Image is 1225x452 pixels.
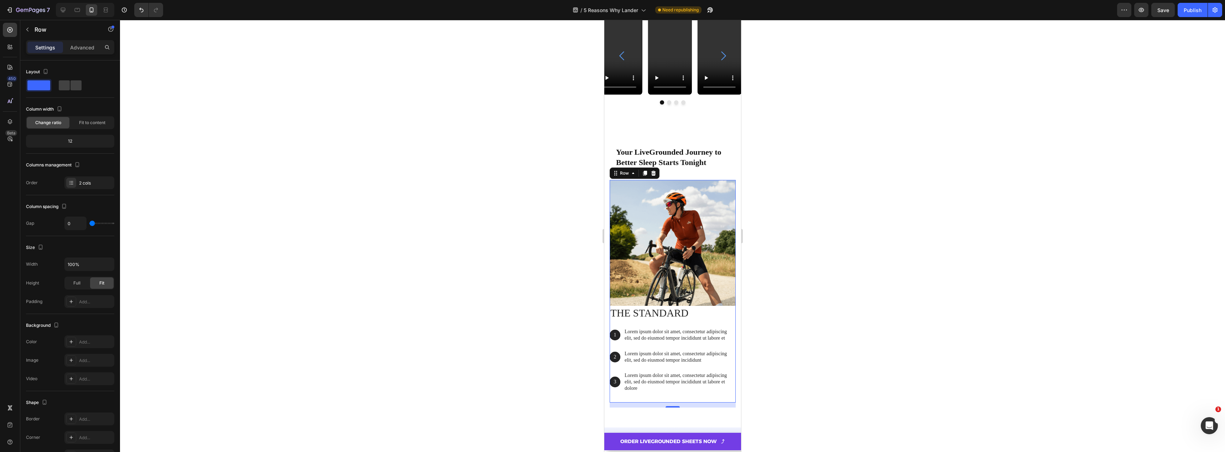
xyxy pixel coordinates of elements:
[99,280,104,286] span: Fit
[79,119,105,126] span: Fit to content
[26,67,50,77] div: Layout
[1157,7,1169,13] span: Save
[1151,3,1175,17] button: Save
[26,261,38,267] div: Width
[70,80,74,85] button: Dot
[56,80,60,85] button: Dot
[79,416,113,422] div: Add...
[5,286,131,301] h2: The standard
[662,7,699,13] span: Need republishing
[26,105,64,114] div: Column width
[584,6,638,14] span: 5 Reasons Why Lander
[1178,3,1208,17] button: Publish
[35,44,55,51] p: Settings
[580,6,582,14] span: /
[26,376,37,382] div: Video
[5,130,17,136] div: Beta
[7,76,17,81] div: 450
[26,280,39,286] div: Height
[1201,417,1218,434] iframe: Intercom live chat
[35,119,61,126] span: Change ratio
[26,357,38,363] div: Image
[5,357,16,367] div: Background Image
[77,80,81,85] button: Dot
[27,136,113,146] div: 12
[26,321,61,330] div: Background
[26,202,68,212] div: Column spacing
[6,359,15,365] p: 3
[20,331,131,344] p: Lorem ipsum dolor sit amet, consectetur adipiscing elit, sed do eiusmod tempor incididunt
[35,25,95,34] p: Row
[5,160,131,286] img: gempages_432750572815254551-d39d5f7f-ed75-49cb-ae21-585c014dc2d2.png
[26,339,37,345] div: Color
[47,6,50,14] p: 7
[14,150,26,156] div: Row
[65,258,114,271] input: Auto
[79,376,113,382] div: Add...
[26,298,42,305] div: Padding
[26,180,38,186] div: Order
[6,334,15,340] p: 2
[5,310,16,320] div: Background Image
[3,3,53,17] button: 7
[26,398,49,408] div: Shape
[79,299,113,305] div: Add...
[1215,406,1221,412] span: 1
[6,312,15,318] p: 1
[26,434,40,441] div: Corner
[20,352,131,372] p: Lorem ipsum dolor sit amet, consectetur adipiscing elit, sed do eiusmod tempor incididunt ut labo...
[79,339,113,345] div: Add...
[5,332,16,342] div: Background Image
[26,160,82,170] div: Columns management
[26,220,34,227] div: Gap
[26,416,40,422] div: Border
[20,308,131,322] div: Rich Text Editor. Editing area: main
[70,44,94,51] p: Advanced
[1184,6,1201,14] div: Publish
[79,435,113,441] div: Add...
[20,309,131,321] p: Lorem ipsum dolor sit amet, consectetur adipiscing elit, sed do eiusmod tempor incididunt ut labo...
[12,127,125,148] p: Your LiveGrounded Journey to Better Sleep Starts Tonight
[79,357,113,364] div: Add...
[26,243,45,252] div: Size
[11,127,126,148] h2: Rich Text Editor. Editing area: main
[79,180,113,186] div: 2 cols
[73,280,80,286] span: Full
[65,217,86,230] input: Auto
[134,3,163,17] div: Undo/Redo
[604,20,741,452] iframe: Design area
[63,80,67,85] button: Dot
[107,24,131,48] button: Carousel Next Arrow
